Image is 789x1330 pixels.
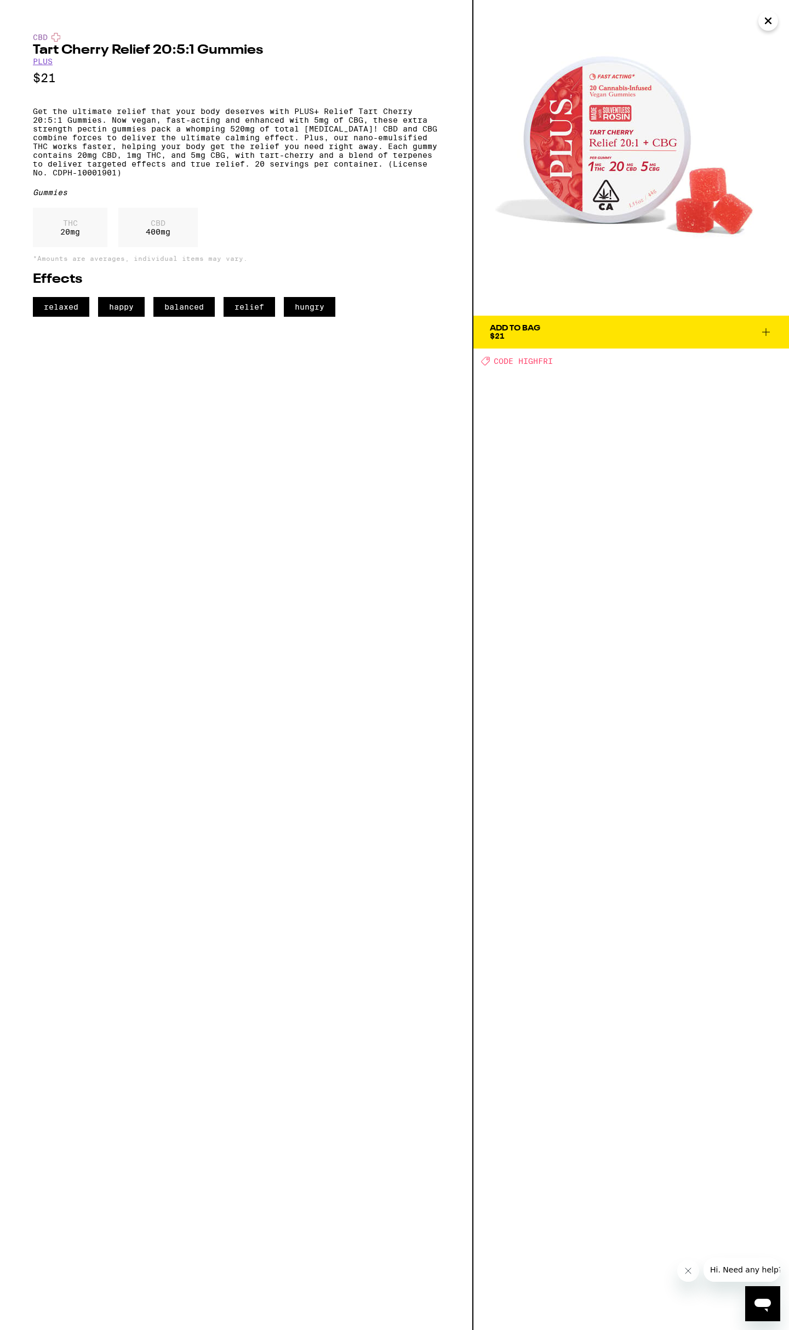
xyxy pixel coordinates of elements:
[33,71,439,85] p: $21
[7,8,79,16] span: Hi. Need any help?
[33,44,439,57] h2: Tart Cherry Relief 20:5:1 Gummies
[284,297,335,317] span: hungry
[745,1286,780,1321] iframe: Button to launch messaging window
[33,33,439,42] div: CBD
[146,219,170,227] p: CBD
[60,219,80,227] p: THC
[33,208,107,247] div: 20 mg
[490,332,505,340] span: $21
[33,255,439,262] p: *Amounts are averages, individual items may vary.
[153,297,215,317] span: balanced
[33,297,89,317] span: relaxed
[758,11,778,31] button: Close
[704,1258,780,1282] iframe: Message from company
[118,208,198,247] div: 400 mg
[33,57,53,66] a: PLUS
[33,273,439,286] h2: Effects
[224,297,275,317] span: relief
[494,357,553,366] span: CODE HIGHFRI
[33,107,439,177] p: Get the ultimate relief that your body deserves with PLUS+ Relief Tart Cherry 20:5:1 Gummies. Now...
[490,324,540,332] div: Add To Bag
[473,316,789,349] button: Add To Bag$21
[33,188,439,197] div: Gummies
[52,33,60,42] img: cbdColor.svg
[98,297,145,317] span: happy
[677,1260,699,1282] iframe: Close message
